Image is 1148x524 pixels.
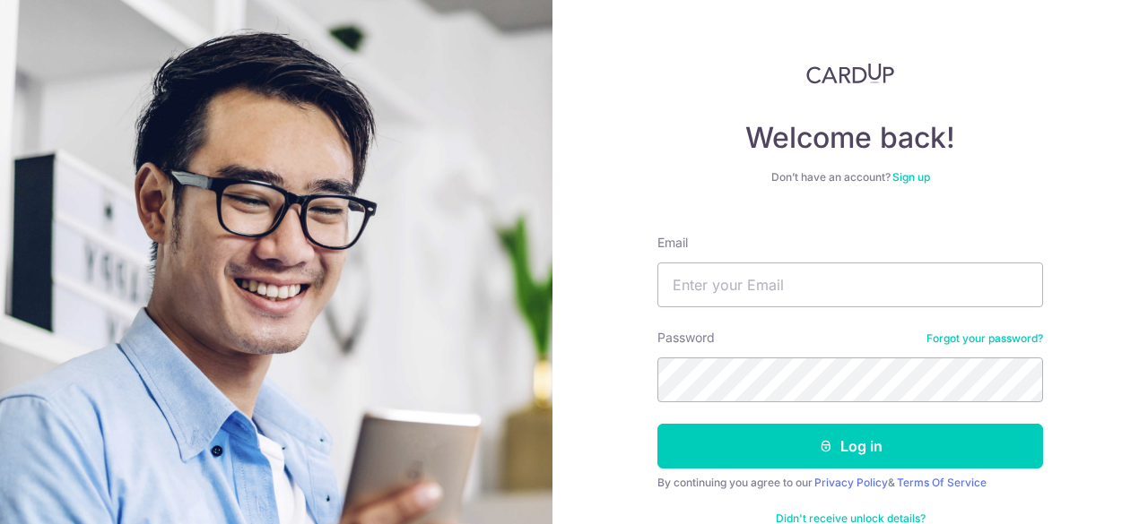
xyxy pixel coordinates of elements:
[657,234,688,252] label: Email
[806,63,894,84] img: CardUp Logo
[657,120,1043,156] h4: Welcome back!
[814,476,888,489] a: Privacy Policy
[926,331,1043,346] a: Forgot your password?
[892,170,930,184] a: Sign up
[657,329,715,347] label: Password
[657,170,1043,185] div: Don’t have an account?
[897,476,987,489] a: Terms Of Service
[657,262,1043,307] input: Enter your Email
[657,424,1043,468] button: Log in
[657,476,1043,490] div: By continuing you agree to our &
